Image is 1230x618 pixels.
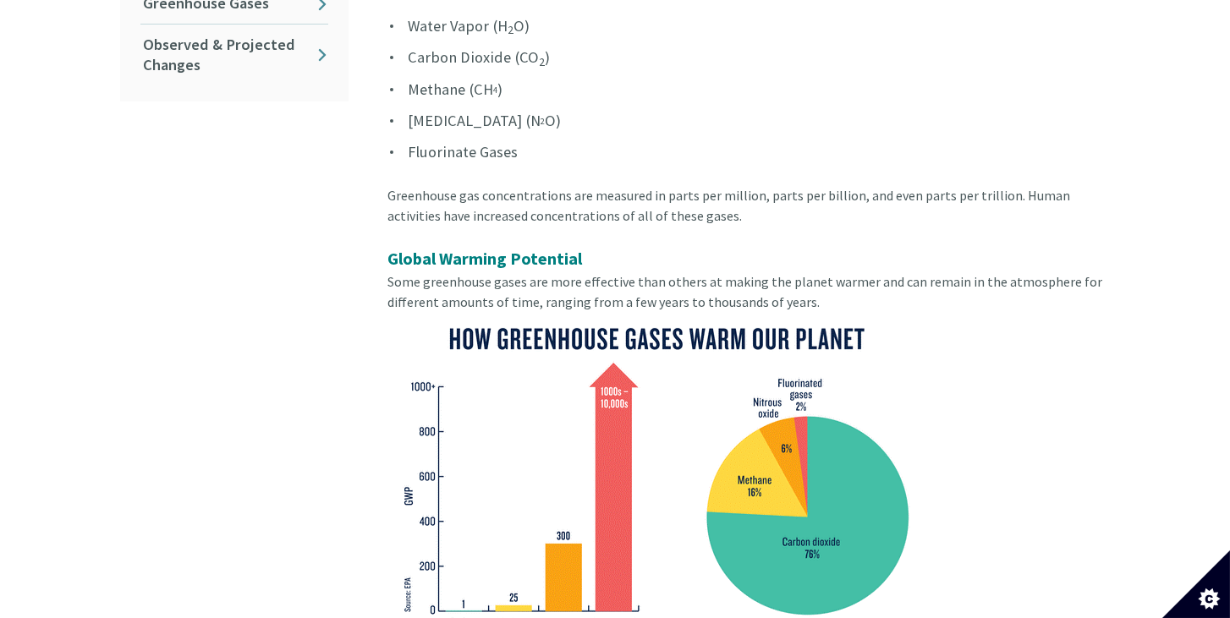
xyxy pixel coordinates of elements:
[387,273,1102,310] span: Some greenhouse gases are more effective than others at making the planet warmer and can remain i...
[387,14,1110,38] li: Water Vapor (H O)
[387,139,1110,164] li: Fluorinate Gases
[493,85,497,96] sup: 4
[1162,550,1230,618] button: Set cookie preferences
[539,54,545,69] sub: 2
[387,45,1110,69] li: Carbon Dioxide (CO )
[140,25,328,85] a: Observed & Projected Changes
[541,116,545,127] sup: 2
[387,108,1110,133] li: [MEDICAL_DATA] (N O)
[387,185,1110,246] div: Greenhouse gas concentrations are measured in parts per million, parts per billion, and even part...
[387,77,1110,101] li: Methane (CH )
[387,248,582,269] strong: Global Warming Potential
[508,22,513,37] sub: 2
